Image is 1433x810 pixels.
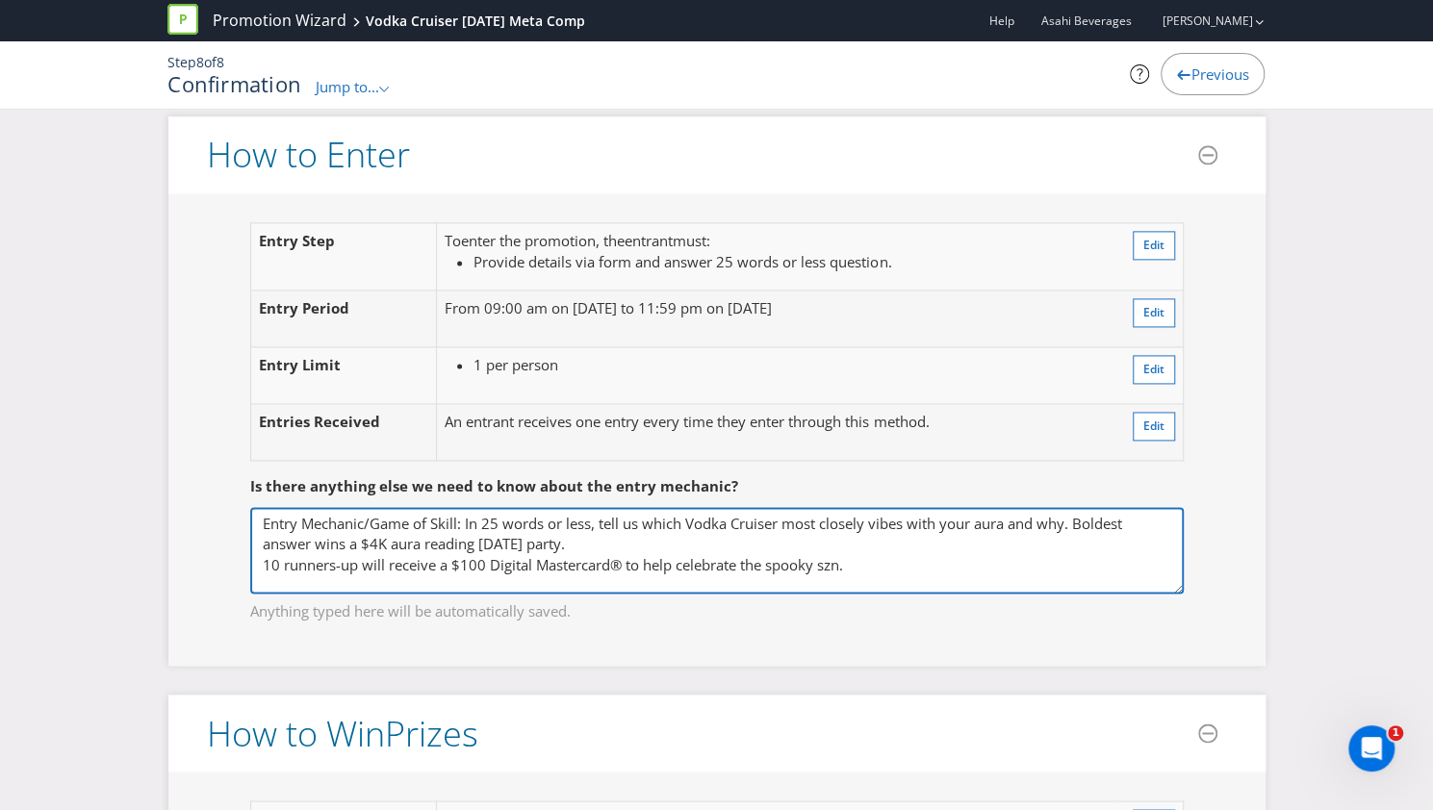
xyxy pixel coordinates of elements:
[1143,361,1164,377] span: Edit
[167,72,301,95] h1: Confirmation
[988,13,1013,29] a: Help
[316,77,379,96] span: Jump to...
[204,53,217,71] span: of
[1133,298,1175,327] button: Edit
[1133,412,1175,441] button: Edit
[385,709,462,756] span: Prize
[673,231,706,250] span: must
[1143,237,1164,253] span: Edit
[259,231,335,250] span: Entry Step
[1142,13,1252,29] a: [PERSON_NAME]
[1040,13,1131,29] span: Asahi Beverages
[1143,304,1164,320] span: Edit
[1133,355,1175,384] button: Edit
[1190,64,1248,84] span: Previous
[445,231,461,250] span: To
[196,53,204,71] span: 8
[250,595,1184,622] span: Anything typed here will be automatically saved.
[473,252,887,271] span: Provide details via form and answer 25 words or less question
[259,355,341,374] span: Entry Limit
[437,404,1091,461] td: An entrant receives one entry every time they enter through this method.
[250,404,437,461] td: Entries Received
[461,231,596,250] span: enter the promotion
[259,298,349,317] span: Entry Period
[213,10,346,32] a: Promotion Wizard
[250,476,738,495] span: Is there anything else we need to know about the entry mechanic?
[207,136,410,174] h3: How to Enter
[366,12,585,31] div: Vodka Cruiser [DATE] Meta Comp
[207,709,385,756] span: How to Win
[596,231,625,250] span: , the
[167,53,196,71] span: Step
[1133,231,1175,260] button: Edit
[706,231,710,250] span: :
[887,252,891,271] span: .
[1143,418,1164,434] span: Edit
[445,298,1084,318] p: From 09:00 am on [DATE] to 11:59 pm on [DATE]
[462,709,478,756] span: s
[1348,725,1395,772] iframe: Intercom live chat
[217,53,224,71] span: 8
[625,231,673,250] span: entrant
[1388,725,1403,741] span: 1
[250,507,1184,594] textarea: Entry Mechanic/Game of Skill: In 25 words or less, tell us which Vodka Cruiser most closely vibes...
[473,355,1084,375] li: 1 per person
